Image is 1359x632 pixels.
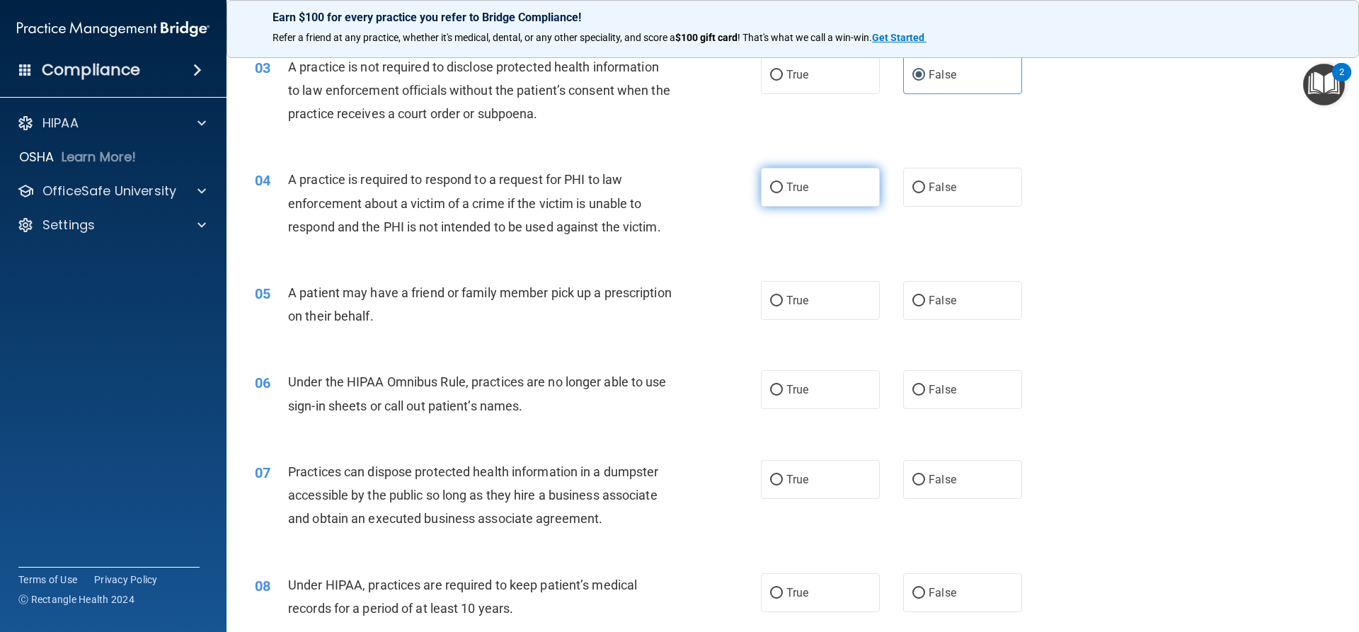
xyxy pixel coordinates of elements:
[738,32,872,43] span: ! That's what we call a win-win.
[929,294,956,307] span: False
[786,383,808,396] span: True
[42,115,79,132] p: HIPAA
[288,285,672,323] span: A patient may have a friend or family member pick up a prescription on their behalf.
[17,15,210,43] img: PMB logo
[912,296,925,306] input: False
[17,183,206,200] a: OfficeSafe University
[288,464,658,526] span: Practices can dispose protected health information in a dumpster accessible by the public so long...
[17,115,206,132] a: HIPAA
[255,578,270,594] span: 08
[929,383,956,396] span: False
[786,68,808,81] span: True
[18,592,134,607] span: Ⓒ Rectangle Health 2024
[19,149,55,166] p: OSHA
[62,149,137,166] p: Learn More!
[929,68,956,81] span: False
[912,588,925,599] input: False
[912,475,925,486] input: False
[929,180,956,194] span: False
[929,473,956,486] span: False
[675,32,738,43] strong: $100 gift card
[770,296,783,306] input: True
[288,59,670,121] span: A practice is not required to disclose protected health information to law enforcement officials ...
[1303,64,1345,105] button: Open Resource Center, 2 new notifications
[786,294,808,307] span: True
[912,183,925,193] input: False
[273,32,675,43] span: Refer a friend at any practice, whether it's medical, dental, or any other speciality, and score a
[786,473,808,486] span: True
[288,578,637,616] span: Under HIPAA, practices are required to keep patient’s medical records for a period of at least 10...
[288,374,667,413] span: Under the HIPAA Omnibus Rule, practices are no longer able to use sign-in sheets or call out pati...
[770,475,783,486] input: True
[288,172,661,234] span: A practice is required to respond to a request for PHI to law enforcement about a victim of a cri...
[42,60,140,80] h4: Compliance
[42,183,176,200] p: OfficeSafe University
[929,586,956,599] span: False
[42,217,95,234] p: Settings
[872,32,927,43] a: Get Started
[912,385,925,396] input: False
[255,172,270,189] span: 04
[255,374,270,391] span: 06
[1339,72,1344,91] div: 2
[255,285,270,302] span: 05
[255,464,270,481] span: 07
[912,70,925,81] input: False
[770,588,783,599] input: True
[273,11,1313,24] p: Earn $100 for every practice you refer to Bridge Compliance!
[770,183,783,193] input: True
[770,385,783,396] input: True
[255,59,270,76] span: 03
[872,32,924,43] strong: Get Started
[18,573,77,587] a: Terms of Use
[786,586,808,599] span: True
[17,217,206,234] a: Settings
[770,70,783,81] input: True
[94,573,158,587] a: Privacy Policy
[786,180,808,194] span: True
